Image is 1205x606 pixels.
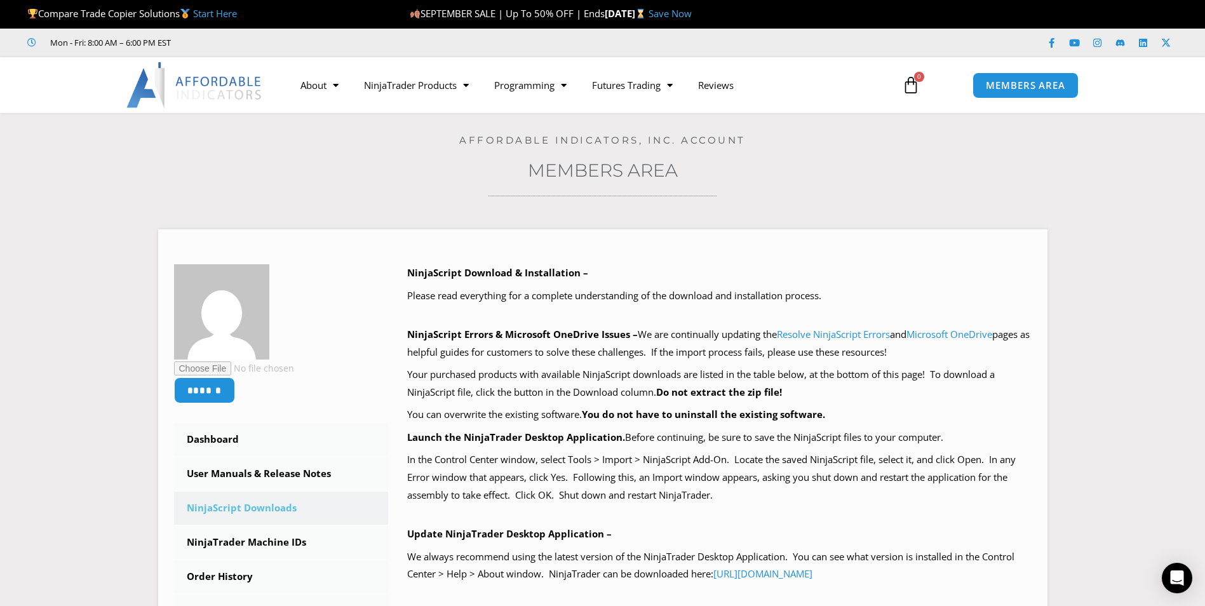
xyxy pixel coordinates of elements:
p: You can overwrite the existing software. [407,406,1032,424]
p: In the Control Center window, select Tools > Import > NinjaScript Add-On. Locate the saved NinjaS... [407,451,1032,504]
a: NinjaTrader Machine IDs [174,526,389,559]
a: Save Now [649,7,692,20]
b: Do not extract the zip file! [656,386,782,398]
a: Affordable Indicators, Inc. Account [459,134,746,146]
a: Start Here [193,7,237,20]
a: Programming [481,71,579,100]
img: ⌛ [636,9,645,18]
a: About [288,71,351,100]
a: NinjaScript Downloads [174,492,389,525]
span: SEPTEMBER SALE | Up To 50% OFF | Ends [410,7,605,20]
img: LogoAI | Affordable Indicators – NinjaTrader [126,62,263,108]
a: Futures Trading [579,71,685,100]
a: Resolve NinjaScript Errors [777,328,890,340]
a: NinjaTrader Products [351,71,481,100]
b: NinjaScript Download & Installation – [407,266,588,279]
img: 🏆 [28,9,37,18]
a: Reviews [685,71,746,100]
iframe: Customer reviews powered by Trustpilot [189,36,379,49]
p: We are continually updating the and pages as helpful guides for customers to solve these challeng... [407,326,1032,361]
img: 🥇 [180,9,190,18]
img: 🍂 [410,9,420,18]
nav: Menu [288,71,887,100]
span: 0 [914,72,924,82]
span: Compare Trade Copier Solutions [27,7,237,20]
img: 57ba689fa130aac5e20888a9ea93f8298570ce3e1970d36ecdfc422f428114d3 [174,264,269,360]
a: Dashboard [174,423,389,456]
span: Mon - Fri: 8:00 AM – 6:00 PM EST [47,35,171,50]
b: NinjaScript Errors & Microsoft OneDrive Issues – [407,328,638,340]
p: We always recommend using the latest version of the NinjaTrader Desktop Application. You can see ... [407,548,1032,584]
b: Update NinjaTrader Desktop Application – [407,527,612,540]
p: Please read everything for a complete understanding of the download and installation process. [407,287,1032,305]
b: You do not have to uninstall the existing software. [582,408,825,421]
p: Before continuing, be sure to save the NinjaScript files to your computer. [407,429,1032,447]
a: [URL][DOMAIN_NAME] [713,567,812,580]
p: Your purchased products with available NinjaScript downloads are listed in the table below, at th... [407,366,1032,401]
div: Open Intercom Messenger [1162,563,1192,593]
a: MEMBERS AREA [973,72,1079,98]
a: 0 [883,67,939,104]
b: Launch the NinjaTrader Desktop Application. [407,431,625,443]
span: MEMBERS AREA [986,81,1065,90]
a: Microsoft OneDrive [906,328,992,340]
a: Members Area [528,159,678,181]
a: Order History [174,560,389,593]
a: User Manuals & Release Notes [174,457,389,490]
strong: [DATE] [605,7,649,20]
